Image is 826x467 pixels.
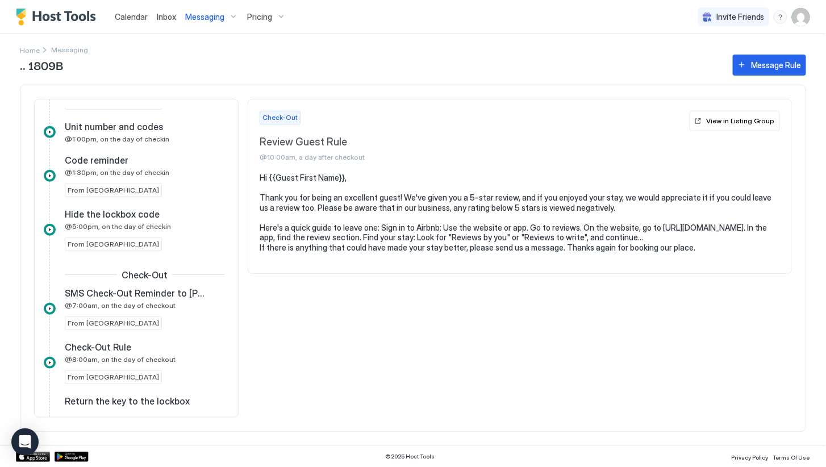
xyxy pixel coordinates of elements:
span: Breadcrumb [51,45,88,54]
span: From [GEOGRAPHIC_DATA] [68,185,159,195]
span: SMS Check-Out Reminder to [PERSON_NAME] for Studio [65,287,206,299]
span: Code reminder [65,155,128,166]
a: Calendar [115,11,148,23]
span: Inbox [157,12,176,22]
div: Breadcrumb [20,44,40,56]
span: From [GEOGRAPHIC_DATA] [68,239,159,249]
span: Invite Friends [716,12,765,22]
span: Calendar [115,12,148,22]
span: From [GEOGRAPHIC_DATA] [68,318,159,328]
span: @7:00am, on the day of checkout [65,301,176,310]
div: Message Rule [751,59,802,71]
div: User profile [792,8,810,26]
span: @1:00pm, on the day of checkin [65,135,169,143]
span: Check-Out Rule [65,341,131,353]
span: © 2025 Host Tools [385,453,435,460]
span: Review Guest Rule [260,136,685,149]
div: View in Listing Group [706,116,775,126]
span: Return the key to the lockbox [65,395,190,407]
span: @5:00pm, on the day of checkin [65,222,171,231]
a: Host Tools Logo [16,9,101,26]
span: @1:30pm, on the day of checkin [65,168,169,177]
span: Pricing [247,12,272,22]
span: Home [20,46,40,55]
span: Privacy Policy [731,454,769,461]
span: From [GEOGRAPHIC_DATA] [68,372,159,382]
span: Terms Of Use [773,454,810,461]
span: Hide the lockbox code [65,209,160,220]
span: Unit number and codes [65,121,163,132]
div: menu [774,10,787,24]
a: Home [20,44,40,56]
span: Check-Out [122,269,168,281]
span: @8:00am, on the day of checkout [65,355,176,364]
button: View in Listing Group [690,111,780,131]
button: Message Rule [733,55,806,76]
span: Check-Out [262,112,298,123]
a: Terms Of Use [773,451,810,462]
span: @10:00am, a day after checkout [260,153,685,161]
pre: Hi {{Guest First Name}}, Thank you for being an excellent guest! We've given you a 5-star review,... [260,173,780,252]
span: Messaging [185,12,224,22]
span: .. 1809B [20,56,721,73]
a: Google Play Store [55,452,89,462]
a: Privacy Policy [731,451,769,462]
div: Open Intercom Messenger [11,428,39,456]
a: Inbox [157,11,176,23]
a: App Store [16,452,50,462]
